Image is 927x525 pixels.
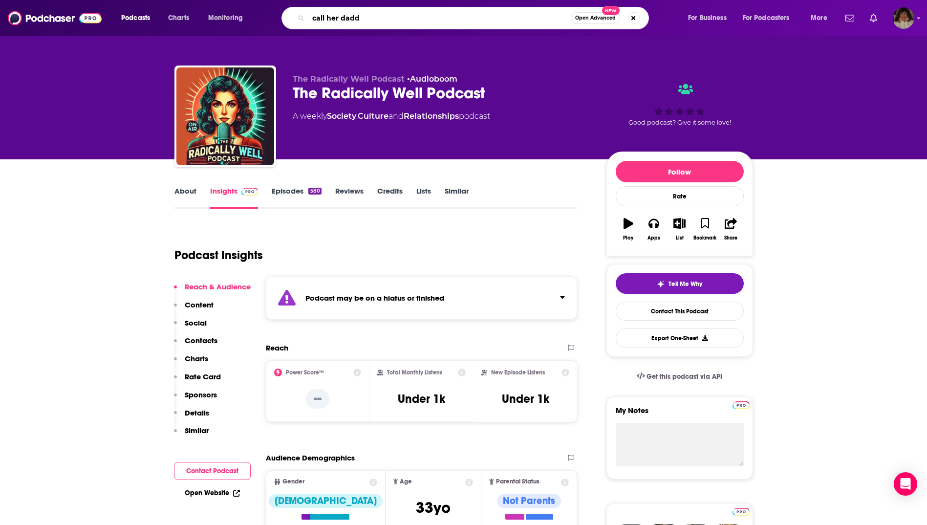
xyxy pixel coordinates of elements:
[893,7,914,29] span: Logged in as angelport
[174,372,221,390] button: Rate Card
[497,494,561,508] div: Not Parents
[804,10,840,26] button: open menu
[657,280,665,288] img: tell me why sparkle
[388,111,404,121] span: and
[718,212,743,247] button: Share
[571,12,620,24] button: Open AdvancedNew
[291,7,658,29] div: Search podcasts, credits, & more...
[575,16,616,21] span: Open Advanced
[616,161,744,182] button: Follow
[293,74,405,84] span: The Radically Well Podcast
[114,10,163,26] button: open menu
[208,11,243,25] span: Monitoring
[306,389,329,409] p: --
[743,11,790,25] span: For Podcasters
[387,369,442,376] h2: Total Monthly Listens
[327,111,356,121] a: Society
[174,354,208,372] button: Charts
[335,186,364,209] a: Reviews
[185,372,221,381] p: Rate Card
[398,392,445,406] h3: Under 1k
[162,10,195,26] a: Charts
[681,10,739,26] button: open menu
[174,408,209,426] button: Details
[733,508,750,516] img: Podchaser Pro
[286,369,324,376] h2: Power Score™
[185,489,240,497] a: Open Website
[185,318,207,328] p: Social
[210,186,259,209] a: InsightsPodchaser Pro
[305,293,444,303] strong: Podcast may be on a hiatus or finished
[269,494,383,508] div: [DEMOGRAPHIC_DATA]
[623,235,633,241] div: Play
[866,10,881,26] a: Show notifications dropdown
[688,11,727,25] span: For Business
[174,336,217,354] button: Contacts
[174,186,196,209] a: About
[693,235,716,241] div: Bookmark
[356,111,358,121] span: ,
[445,186,469,209] a: Similar
[733,400,750,409] a: Pro website
[266,343,288,352] h2: Reach
[241,188,259,196] img: Podchaser Pro
[185,282,251,291] p: Reach & Audience
[647,235,660,241] div: Apps
[174,426,209,444] button: Similar
[185,354,208,363] p: Charts
[668,280,702,288] span: Tell Me Why
[272,186,321,209] a: Episodes580
[308,10,571,26] input: Search podcasts, credits, & more...
[606,74,753,135] div: Good podcast? Give it some love!
[496,479,539,485] span: Parental Status
[185,408,209,417] p: Details
[893,7,914,29] img: User Profile
[174,248,263,262] h1: Podcast Insights
[185,300,214,309] p: Content
[400,479,412,485] span: Age
[8,9,102,27] img: Podchaser - Follow, Share and Rate Podcasts
[416,498,451,517] span: 33 yo
[629,365,731,389] a: Get this podcast via API
[733,506,750,516] a: Pro website
[416,186,431,209] a: Lists
[377,186,403,209] a: Credits
[893,7,914,29] button: Show profile menu
[616,273,744,294] button: tell me why sparkleTell Me Why
[602,6,620,15] span: New
[266,276,578,320] section: Click to expand status details
[174,300,214,318] button: Content
[491,369,545,376] h2: New Episode Listens
[174,390,217,408] button: Sponsors
[724,235,737,241] div: Share
[616,328,744,348] button: Export One-Sheet
[811,11,827,25] span: More
[616,406,744,423] label: My Notes
[293,110,490,122] div: A weekly podcast
[616,302,744,321] a: Contact This Podcast
[358,111,388,121] a: Culture
[185,336,217,345] p: Contacts
[407,74,457,84] span: •
[733,401,750,409] img: Podchaser Pro
[404,111,459,121] a: Relationships
[176,67,274,165] img: The Radically Well Podcast
[266,453,355,462] h2: Audience Demographics
[185,390,217,399] p: Sponsors
[168,11,189,25] span: Charts
[616,212,641,247] button: Play
[667,212,692,247] button: List
[676,235,684,241] div: List
[502,392,549,406] h3: Under 1k
[628,119,731,126] span: Good podcast? Give it some love!
[174,318,207,336] button: Social
[894,472,917,496] div: Open Intercom Messenger
[692,212,718,247] button: Bookmark
[201,10,256,26] button: open menu
[410,74,457,84] a: Audioboom
[185,426,209,435] p: Similar
[174,282,251,300] button: Reach & Audience
[641,212,667,247] button: Apps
